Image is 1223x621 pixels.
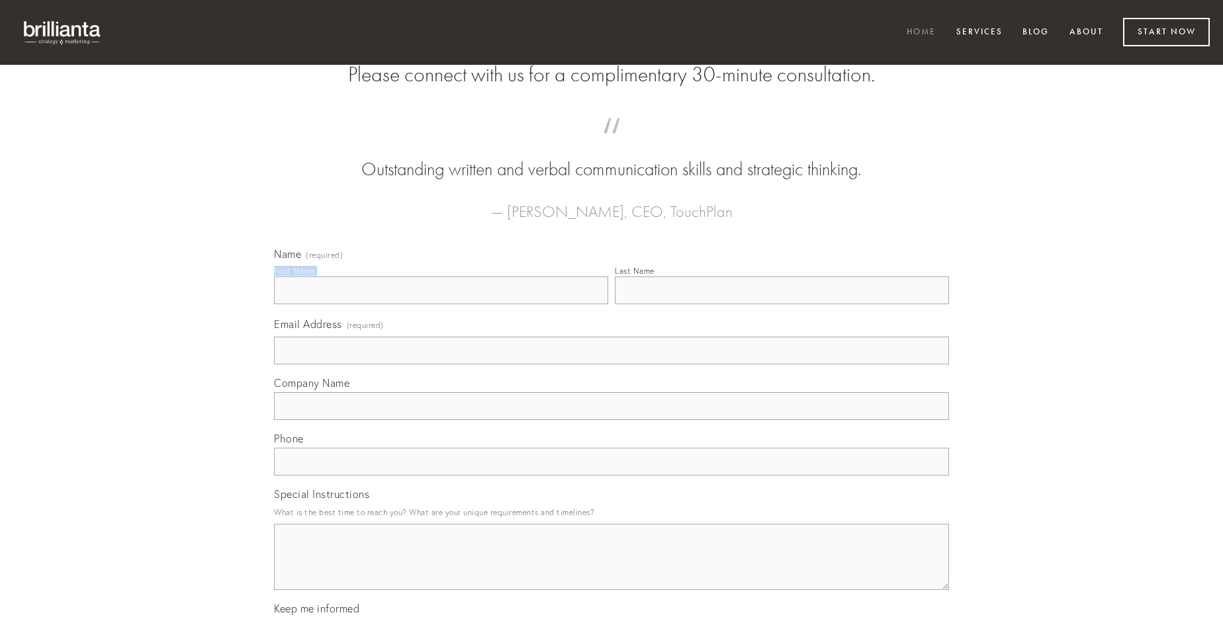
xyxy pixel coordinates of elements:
[306,251,343,259] span: (required)
[274,376,349,390] span: Company Name
[295,131,928,183] blockquote: Outstanding written and verbal communication skills and strategic thinking.
[615,266,655,276] div: Last Name
[13,13,113,52] img: brillianta - research, strategy, marketing
[347,316,384,334] span: (required)
[898,22,944,44] a: Home
[274,62,949,87] h2: Please connect with us for a complimentary 30-minute consultation.
[948,22,1011,44] a: Services
[274,247,301,261] span: Name
[274,602,359,615] span: Keep me informed
[295,183,928,225] figcaption: — [PERSON_NAME], CEO, TouchPlan
[1014,22,1058,44] a: Blog
[1061,22,1112,44] a: About
[295,131,928,157] span: “
[274,317,342,331] span: Email Address
[274,266,314,276] div: First Name
[274,503,949,521] p: What is the best time to reach you? What are your unique requirements and timelines?
[274,432,304,445] span: Phone
[274,487,369,501] span: Special Instructions
[1123,18,1210,46] a: Start Now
